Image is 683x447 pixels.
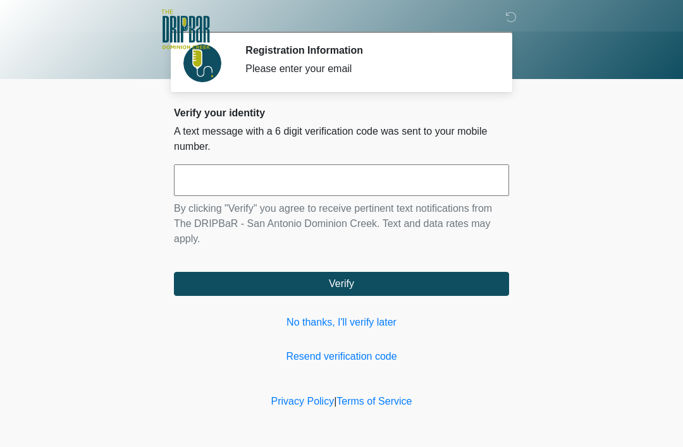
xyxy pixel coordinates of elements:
img: The DRIPBaR - San Antonio Dominion Creek Logo [161,9,210,51]
p: A text message with a 6 digit verification code was sent to your mobile number. [174,124,509,154]
p: By clicking "Verify" you agree to receive pertinent text notifications from The DRIPBaR - San Ant... [174,201,509,247]
a: | [334,396,336,407]
button: Verify [174,272,509,296]
div: Please enter your email [245,61,490,77]
a: Terms of Service [336,396,412,407]
img: Agent Avatar [183,44,221,82]
a: Resend verification code [174,349,509,364]
a: Privacy Policy [271,396,335,407]
h2: Verify your identity [174,107,509,119]
a: No thanks, I'll verify later [174,315,509,330]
